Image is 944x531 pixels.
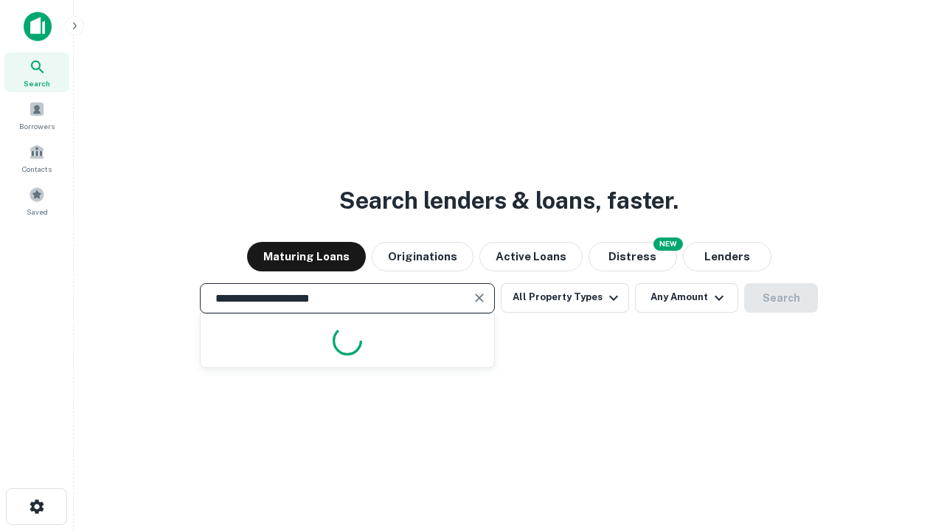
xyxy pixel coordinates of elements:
iframe: Chat Widget [870,413,944,484]
span: Borrowers [19,120,55,132]
button: Maturing Loans [247,242,366,271]
a: Saved [4,181,69,221]
span: Saved [27,206,48,218]
button: All Property Types [501,283,629,313]
a: Contacts [4,138,69,178]
button: Originations [372,242,473,271]
h3: Search lenders & loans, faster. [339,183,678,218]
div: NEW [653,237,683,251]
span: Contacts [22,163,52,175]
button: Search distressed loans with lien and other non-mortgage details. [589,242,677,271]
span: Search [24,77,50,89]
a: Search [4,52,69,92]
a: Borrowers [4,95,69,135]
img: capitalize-icon.png [24,12,52,41]
button: Clear [469,288,490,308]
button: Any Amount [635,283,738,313]
button: Lenders [683,242,771,271]
button: Active Loans [479,242,583,271]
